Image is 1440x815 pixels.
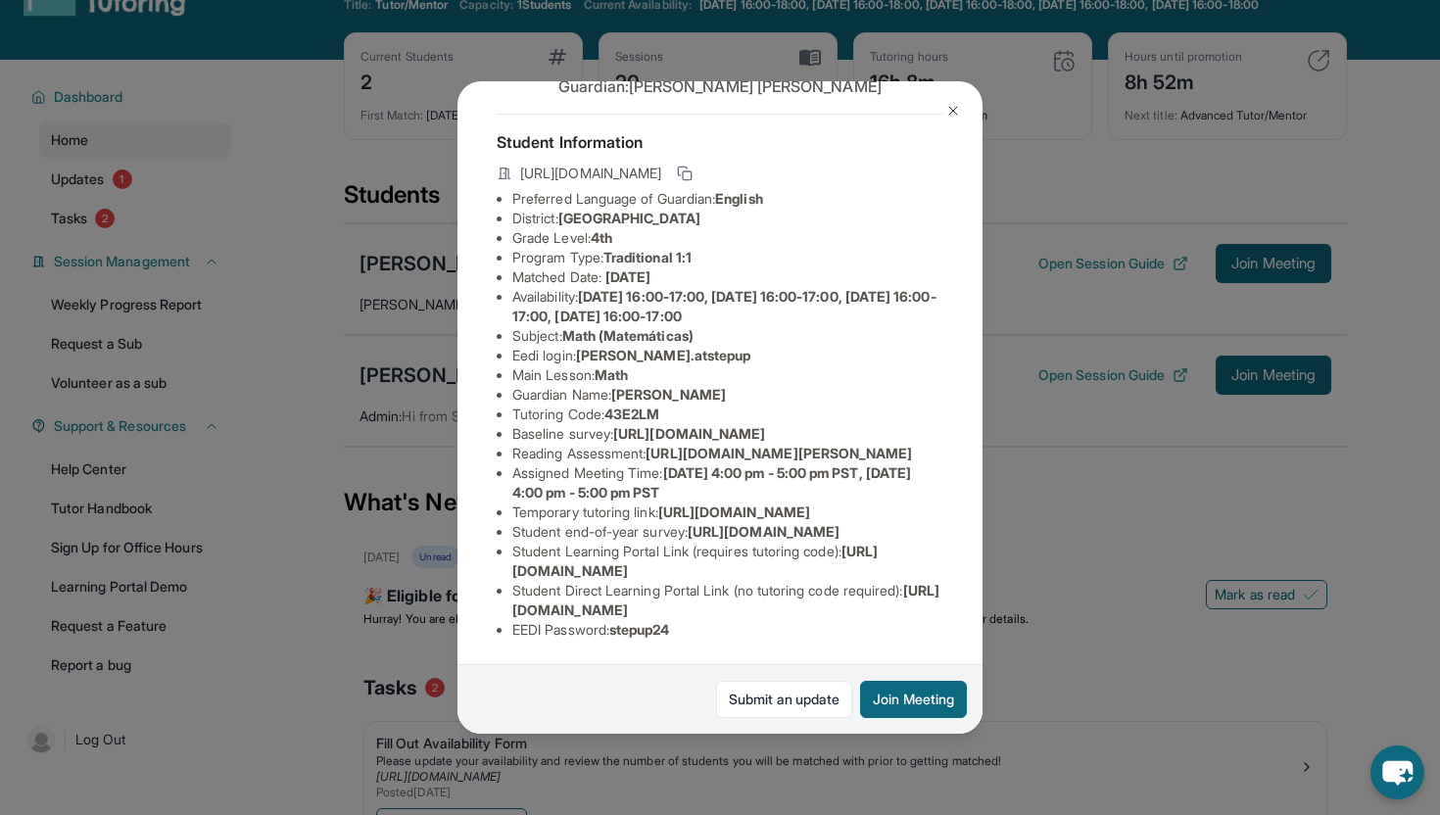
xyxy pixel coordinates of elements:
[512,287,943,326] li: Availability:
[603,249,692,265] span: Traditional 1:1
[512,522,943,542] li: Student end-of-year survey :
[860,681,967,718] button: Join Meeting
[512,464,911,501] span: [DATE] 4:00 pm - 5:00 pm PST, [DATE] 4:00 pm - 5:00 pm PST
[512,405,943,424] li: Tutoring Code :
[512,267,943,287] li: Matched Date:
[512,326,943,346] li: Subject :
[512,288,936,324] span: [DATE] 16:00-17:00, [DATE] 16:00-17:00, [DATE] 16:00-17:00, [DATE] 16:00-17:00
[512,228,943,248] li: Grade Level:
[512,385,943,405] li: Guardian Name :
[558,210,700,226] span: [GEOGRAPHIC_DATA]
[673,162,696,185] button: Copy link
[512,581,943,620] li: Student Direct Learning Portal Link (no tutoring code required) :
[512,189,943,209] li: Preferred Language of Guardian:
[716,681,852,718] a: Submit an update
[1370,745,1424,799] button: chat-button
[497,74,943,98] p: Guardian: [PERSON_NAME] [PERSON_NAME]
[646,445,912,461] span: [URL][DOMAIN_NAME][PERSON_NAME]
[512,248,943,267] li: Program Type:
[613,425,765,442] span: [URL][DOMAIN_NAME]
[512,209,943,228] li: District:
[595,366,628,383] span: Math
[562,327,694,344] span: Math (Matemáticas)
[512,463,943,503] li: Assigned Meeting Time :
[605,268,650,285] span: [DATE]
[512,365,943,385] li: Main Lesson :
[945,103,961,119] img: Close Icon
[512,444,943,463] li: Reading Assessment :
[512,503,943,522] li: Temporary tutoring link :
[609,621,670,638] span: stepup24
[611,386,726,403] span: [PERSON_NAME]
[576,347,751,363] span: [PERSON_NAME].atstepup
[512,424,943,444] li: Baseline survey :
[604,406,659,422] span: 43E2LM
[688,523,840,540] span: [URL][DOMAIN_NAME]
[497,130,943,154] h4: Student Information
[520,164,661,183] span: [URL][DOMAIN_NAME]
[715,190,763,207] span: English
[591,229,612,246] span: 4th
[512,542,943,581] li: Student Learning Portal Link (requires tutoring code) :
[658,503,810,520] span: [URL][DOMAIN_NAME]
[512,346,943,365] li: Eedi login :
[512,620,943,640] li: EEDI Password :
